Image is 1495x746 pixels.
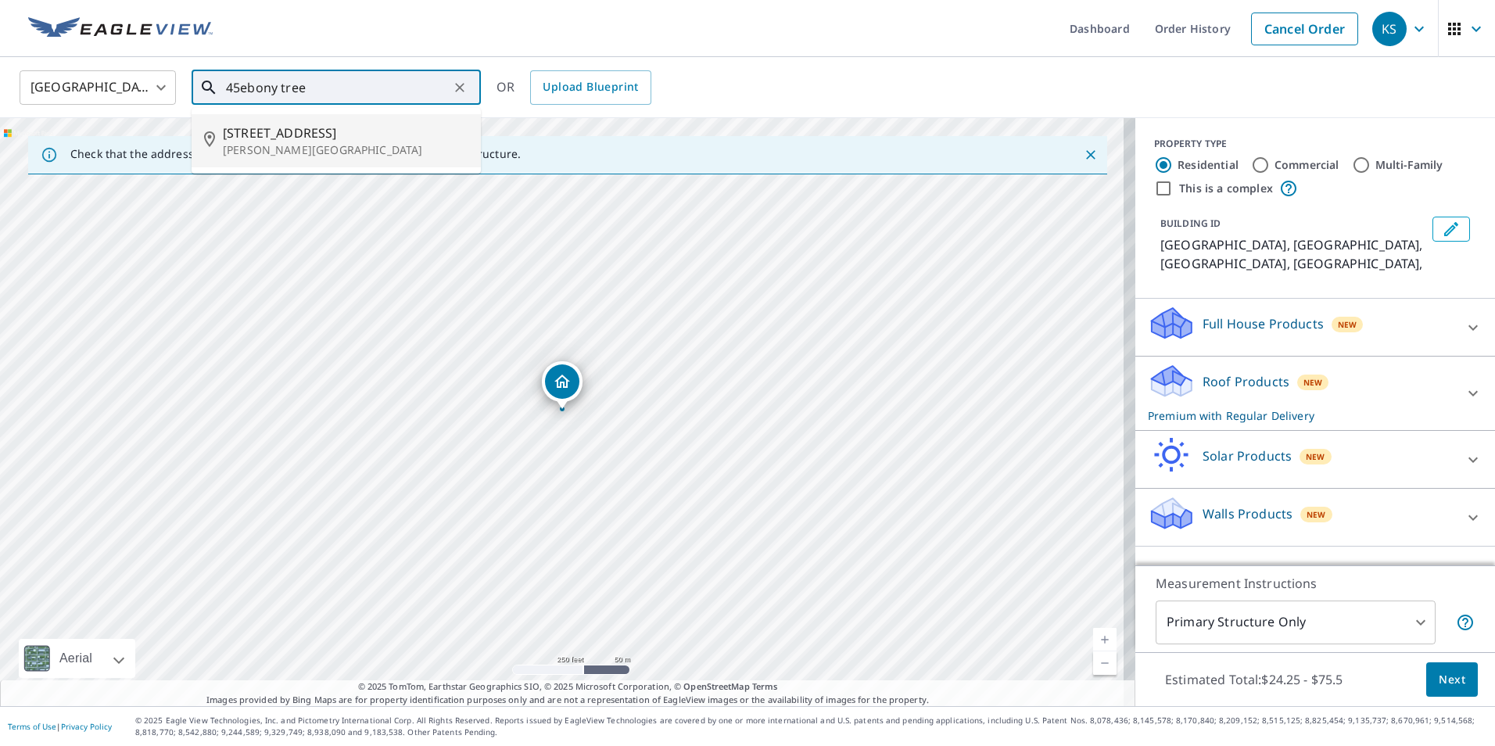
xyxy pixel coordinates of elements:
label: Residential [1178,157,1239,173]
p: Full House Products [1203,314,1324,333]
div: [GEOGRAPHIC_DATA] [20,66,176,109]
div: Dropped pin, building 1, Residential property, Tree Lake, WI Alban, WI [542,361,583,410]
a: Cancel Order [1251,13,1358,45]
input: Search by address or latitude-longitude [226,66,449,109]
p: Estimated Total: $24.25 - $75.5 [1153,662,1356,697]
a: Upload Blueprint [530,70,651,105]
button: Close [1081,145,1101,165]
label: Commercial [1275,157,1339,173]
label: Multi-Family [1375,157,1443,173]
span: Upload Blueprint [543,77,638,97]
span: Next [1439,670,1465,690]
div: Full House ProductsNew [1148,305,1482,350]
p: Roof Products [1203,372,1289,391]
div: OR [497,70,651,105]
p: Solar Products [1203,447,1292,465]
button: Edit building 1 [1432,217,1470,242]
span: New [1303,376,1323,389]
div: Walls ProductsNew [1148,495,1482,540]
p: [PERSON_NAME][GEOGRAPHIC_DATA] [223,142,468,158]
div: PROPERTY TYPE [1154,137,1476,151]
p: Measurement Instructions [1156,574,1475,593]
span: New [1306,450,1325,463]
a: OpenStreetMap [683,680,749,692]
a: Current Level 17, Zoom In [1093,628,1117,651]
div: Solar ProductsNew [1148,437,1482,482]
p: BUILDING ID [1160,217,1221,230]
p: Check that the address is accurate, then drag the marker over the correct structure. [70,147,521,161]
p: [GEOGRAPHIC_DATA], [GEOGRAPHIC_DATA], [GEOGRAPHIC_DATA], [GEOGRAPHIC_DATA], [1160,235,1426,273]
span: Your report will include only the primary structure on the property. For example, a detached gara... [1456,613,1475,632]
p: Walls Products [1203,504,1292,523]
div: Aerial [19,639,135,678]
a: Terms of Use [8,721,56,732]
div: Aerial [55,639,97,678]
button: Next [1426,662,1478,698]
p: Premium with Regular Delivery [1148,407,1454,424]
div: KS [1372,12,1407,46]
p: © 2025 Eagle View Technologies, Inc. and Pictometry International Corp. All Rights Reserved. Repo... [135,715,1487,738]
p: | [8,722,112,731]
a: Terms [752,680,778,692]
span: [STREET_ADDRESS] [223,124,468,142]
a: Privacy Policy [61,721,112,732]
span: New [1338,318,1357,331]
div: Roof ProductsNewPremium with Regular Delivery [1148,363,1482,424]
a: Current Level 17, Zoom Out [1093,651,1117,675]
label: This is a complex [1179,181,1273,196]
button: Clear [449,77,471,99]
div: Primary Structure Only [1156,601,1436,644]
span: © 2025 TomTom, Earthstar Geographics SIO, © 2025 Microsoft Corporation, © [358,680,778,694]
span: New [1307,508,1326,521]
img: EV Logo [28,17,213,41]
